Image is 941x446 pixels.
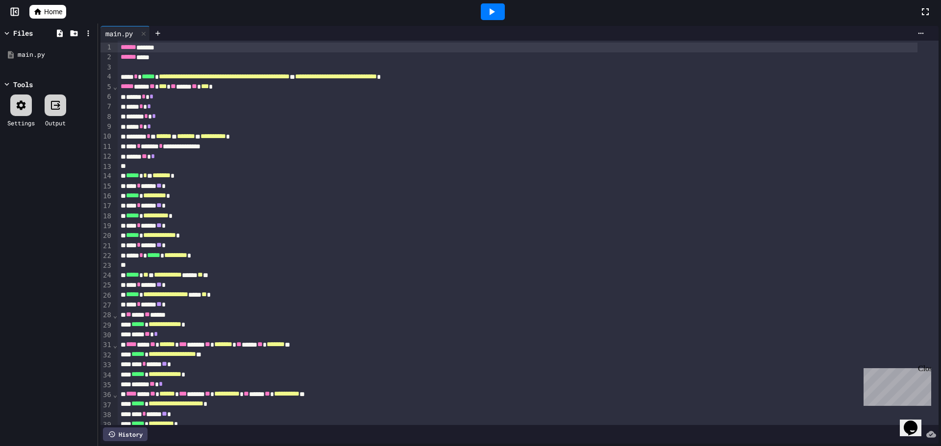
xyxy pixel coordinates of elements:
div: 31 [100,340,113,350]
div: 16 [100,191,113,201]
iframe: chat widget [860,364,931,406]
div: Output [45,118,66,127]
div: main.py [18,50,94,60]
div: 24 [100,271,113,281]
div: 37 [100,400,113,410]
div: 32 [100,351,113,360]
div: 5 [100,82,113,92]
div: 13 [100,162,113,172]
div: 28 [100,310,113,320]
div: 29 [100,321,113,330]
div: 38 [100,410,113,420]
div: Files [13,28,33,38]
div: 8 [100,112,113,122]
div: 35 [100,380,113,390]
div: 23 [100,261,113,271]
span: Fold line [113,311,118,319]
div: 17 [100,201,113,211]
div: 18 [100,211,113,221]
div: Chat with us now!Close [4,4,68,62]
div: Settings [7,118,35,127]
div: 6 [100,92,113,102]
div: 15 [100,182,113,191]
div: 27 [100,301,113,310]
div: main.py [100,26,150,41]
div: 22 [100,251,113,261]
div: 1 [100,43,113,52]
div: 33 [100,360,113,370]
div: 19 [100,221,113,231]
div: 39 [100,420,113,430]
div: 3 [100,63,113,72]
span: Home [44,7,62,17]
div: 14 [100,171,113,181]
div: History [103,427,148,441]
div: 20 [100,231,113,241]
div: 30 [100,330,113,340]
div: 26 [100,291,113,301]
span: Fold line [113,341,118,349]
div: 10 [100,132,113,141]
a: Home [29,5,66,19]
iframe: chat widget [900,407,931,436]
div: Tools [13,79,33,90]
div: 4 [100,72,113,82]
div: 11 [100,142,113,152]
div: 21 [100,241,113,251]
div: 9 [100,122,113,132]
div: main.py [100,28,138,39]
div: 34 [100,371,113,380]
div: 7 [100,102,113,112]
span: Fold line [113,391,118,399]
div: 12 [100,152,113,162]
div: 2 [100,52,113,62]
span: Fold line [113,83,118,91]
div: 36 [100,390,113,400]
div: 25 [100,281,113,290]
